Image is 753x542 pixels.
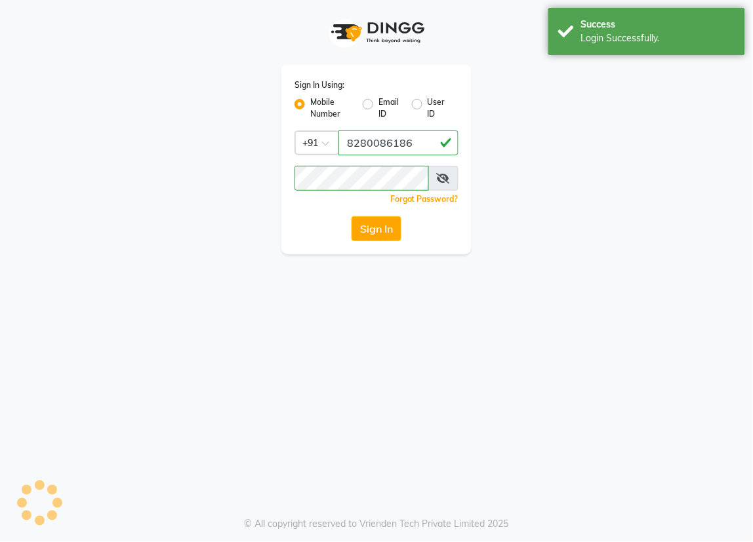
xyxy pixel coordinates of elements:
[338,130,458,155] input: Username
[428,96,448,120] label: User ID
[390,194,458,204] a: Forgot Password?
[295,79,344,91] label: Sign In Using:
[352,216,401,241] button: Sign In
[324,13,429,52] img: logo1.svg
[295,166,429,191] input: Username
[581,31,735,45] div: Login Successfully.
[378,96,401,120] label: Email ID
[310,96,352,120] label: Mobile Number
[581,18,735,31] div: Success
